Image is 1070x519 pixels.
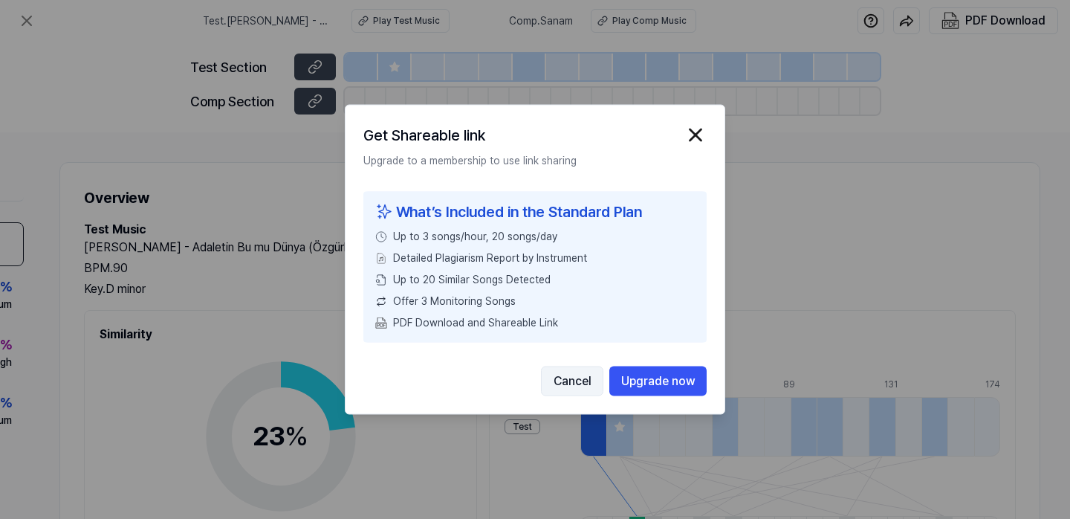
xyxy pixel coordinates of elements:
[684,124,707,146] img: close
[393,229,557,245] span: Up to 3 songs/hour, 20 songs/day
[375,201,695,223] div: What’s Included in the Standard Plan
[609,367,707,396] button: Upgrade now
[393,294,516,309] span: Offer 3 Monitoring Songs
[375,252,387,264] img: File Select
[363,153,707,168] p: Upgrade to a membership to use link sharing
[375,201,393,223] img: sparkles icon
[541,367,603,396] button: Cancel
[375,317,387,329] img: PDF Download
[363,123,485,147] h2: Get Shareable link
[393,251,587,266] span: Detailed Plagiarism Report by Instrument
[393,315,558,331] span: PDF Download and Shareable Link
[393,272,551,288] span: Up to 20 Similar Songs Detected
